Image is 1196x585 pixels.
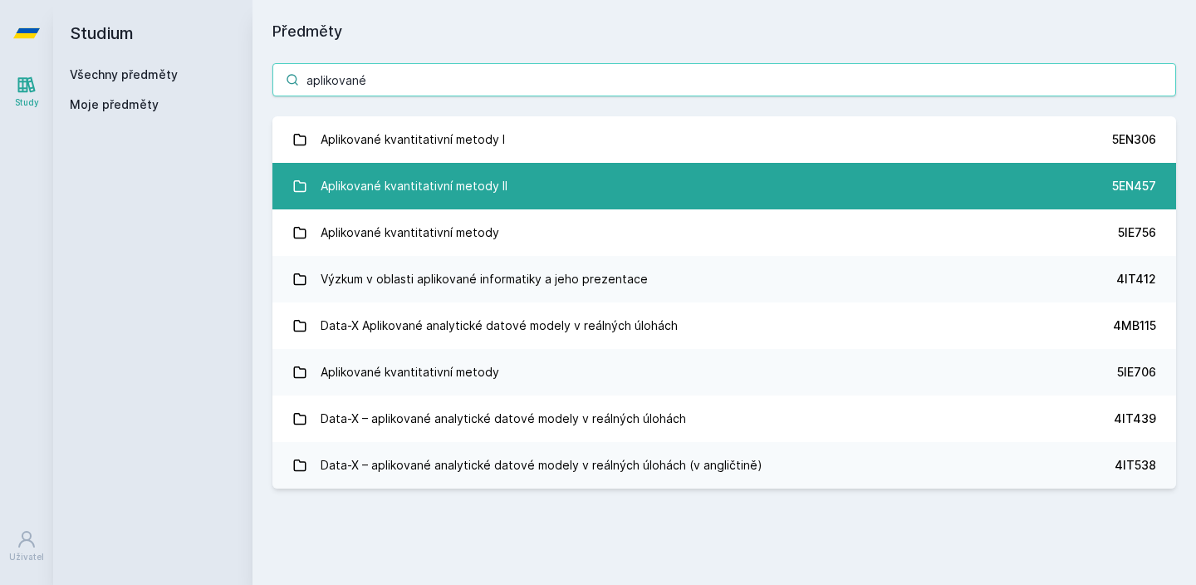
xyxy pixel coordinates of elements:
[1112,131,1156,148] div: 5EN306
[272,116,1176,163] a: Aplikované kvantitativní metody I 5EN306
[272,349,1176,396] a: Aplikované kvantitativní metody 5IE706
[70,67,178,81] a: Všechny předměty
[321,309,678,342] div: Data-X Aplikované analytické datové modely v reálných úlohách
[1114,410,1156,427] div: 4IT439
[321,356,499,389] div: Aplikované kvantitativní metody
[3,66,50,117] a: Study
[1117,364,1156,381] div: 5IE706
[321,449,762,482] div: Data-X – aplikované analytické datové modely v reálných úlohách (v angličtině)
[1115,457,1156,474] div: 4IT538
[321,170,507,203] div: Aplikované kvantitativní metody II
[272,63,1176,96] input: Název nebo ident předmětu…
[272,442,1176,489] a: Data-X – aplikované analytické datové modely v reálných úlohách (v angličtině) 4IT538
[321,123,505,156] div: Aplikované kvantitativní metody I
[321,402,686,435] div: Data-X – aplikované analytické datové modely v reálných úlohách
[1118,224,1156,241] div: 5IE756
[1113,317,1156,334] div: 4MB115
[3,521,50,572] a: Uživatel
[1116,271,1156,288] div: 4IT412
[272,256,1176,302] a: Výzkum v oblasti aplikované informatiky a jeho prezentace 4IT412
[272,396,1176,442] a: Data-X – aplikované analytické datové modely v reálných úlohách 4IT439
[272,163,1176,209] a: Aplikované kvantitativní metody II 5EN457
[272,209,1176,256] a: Aplikované kvantitativní metody 5IE756
[272,20,1176,43] h1: Předměty
[9,551,44,563] div: Uživatel
[321,216,499,249] div: Aplikované kvantitativní metody
[15,96,39,109] div: Study
[70,96,159,113] span: Moje předměty
[272,302,1176,349] a: Data-X Aplikované analytické datové modely v reálných úlohách 4MB115
[1112,178,1156,194] div: 5EN457
[321,263,648,296] div: Výzkum v oblasti aplikované informatiky a jeho prezentace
